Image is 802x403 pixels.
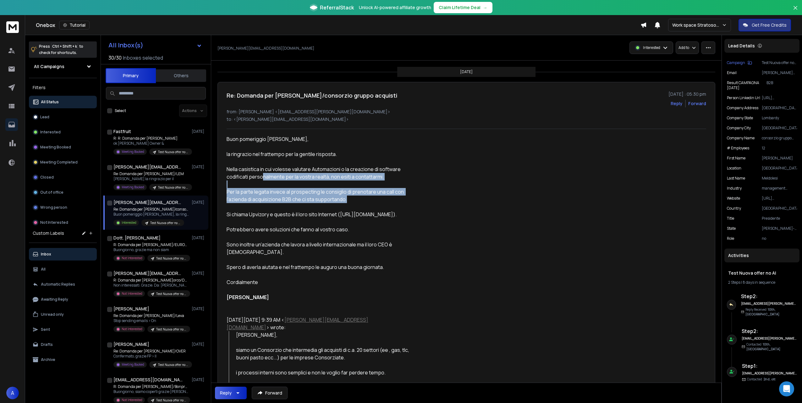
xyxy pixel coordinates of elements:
[108,54,122,62] span: 30 / 30
[51,43,78,50] span: Ctrl + Shift + k
[113,377,183,383] h1: [EMAIL_ADDRESS][DOMAIN_NAME]
[113,313,189,318] p: Re: Domanda per [PERSON_NAME]/Leva
[434,2,492,13] button: Claim Lifetime Deal→
[113,384,189,389] p: R: Domanda per [PERSON_NAME]/Bonpress
[6,387,19,399] button: A
[762,116,797,121] p: Lombardy
[29,323,97,336] button: Sent
[727,60,745,65] p: Campaign
[762,70,797,75] p: [PERSON_NAME][EMAIL_ADDRESS][DOMAIN_NAME]
[40,145,71,150] p: Meeting Booked
[728,280,796,285] div: |
[29,293,97,306] button: Awaiting Reply
[762,216,797,221] p: Presidente
[252,387,288,399] button: Forward
[727,126,751,131] p: Company City
[727,146,749,151] p: # Employees
[158,185,188,190] p: Test Nuova offer no AI
[742,362,797,370] h6: Step 1 :
[192,200,206,205] p: [DATE]
[29,338,97,351] button: Drafts
[156,292,186,296] p: Test Nuova offer no AI
[746,342,802,352] p: Contacted
[29,201,97,214] button: Wrong person
[41,267,46,272] p: All
[122,185,144,190] p: Meeting Booked
[113,176,189,181] p: [PERSON_NAME] la ringrazio per il
[113,171,189,176] p: Re: Domanda per [PERSON_NAME]/LEM
[762,236,797,241] p: no
[220,390,232,396] div: Reply
[192,129,206,134] p: [DATE]
[742,327,802,335] h6: Step 2 :
[122,327,142,331] p: Not Interested
[741,301,796,306] h6: [EMAIL_ADDRESS][PERSON_NAME][DOMAIN_NAME]
[762,196,797,201] p: [URL][DOMAIN_NAME]
[113,354,189,359] p: Confermato, grazie FP > Il
[727,186,742,191] p: industry
[113,235,161,241] h1: Dott. [PERSON_NAME]
[36,21,640,30] div: Onebox
[33,230,64,236] h3: Custom Labels
[41,342,53,347] p: Drafts
[122,256,142,261] p: Not Interested
[728,270,796,276] h1: Test Nuova offer no AI
[113,306,149,312] h1: [PERSON_NAME]
[122,149,144,154] p: Meeting Booked
[113,136,189,141] p: R: R: Domanda per [PERSON_NAME]
[40,115,49,120] p: Lead
[727,226,736,231] p: State
[741,293,802,300] h6: Step 2 :
[727,136,755,141] p: Company Name
[29,96,97,108] button: All Status
[762,136,797,141] p: consorzio gruppo acquisti
[192,164,206,169] p: [DATE]
[742,371,797,376] h6: [EMAIL_ADDRESS][PERSON_NAME][DOMAIN_NAME]
[113,242,189,247] p: R: Domanda per [PERSON_NAME]/EUROSNACK
[752,22,787,28] p: Get Free Credits
[227,109,706,115] p: from: [PERSON_NAME] <[EMAIL_ADDRESS][PERSON_NAME][DOMAIN_NAME]>
[29,353,97,366] button: Archive
[668,91,706,97] p: [DATE] : 05:30 pm
[113,164,183,170] h1: [PERSON_NAME][EMAIL_ADDRESS][DOMAIN_NAME]
[158,363,188,367] p: Test Nuova offer no AI
[727,166,741,171] p: location
[762,105,797,110] p: [GEOGRAPHIC_DATA], [GEOGRAPHIC_DATA], 20126
[113,278,189,283] p: R: Domanda per [PERSON_NAME]orco/DELL'ORCO
[227,294,269,301] strong: [PERSON_NAME]
[41,282,75,287] p: Automatic Replies
[236,346,410,361] div: siamo un Consorzio che intermedia gli acquisti di c.a. 20 settori (ee , gas, tlc, buoni pasto ecc...
[29,60,97,73] button: All Campaigns
[742,336,797,341] h6: [EMAIL_ADDRESS][PERSON_NAME][DOMAIN_NAME]
[29,263,97,276] button: All
[483,4,487,11] span: →
[192,306,206,311] p: [DATE]
[215,387,247,399] button: Reply
[766,80,797,90] p: B2B
[40,175,54,180] p: Closed
[40,190,63,195] p: Out of office
[158,150,188,154] p: Test Nuova offer no AI
[29,186,97,199] button: Out of office
[762,126,797,131] p: [GEOGRAPHIC_DATA]
[739,19,791,31] button: Get Free Credits
[113,207,189,212] p: Re: Domanda per [PERSON_NAME]/consorzio
[113,270,183,277] h1: [PERSON_NAME][EMAIL_ADDRESS][DOMAIN_NAME][PERSON_NAME]
[40,160,78,165] p: Meeting Completed
[156,69,206,83] button: Others
[122,291,142,296] p: Not Interested
[227,316,410,331] div: [DATE][DATE] 9:39 AM < > wrote:
[156,256,186,261] p: Test Nuova offer no AI
[762,146,797,151] p: 12
[671,100,683,107] button: Reply
[227,211,410,218] div: Si chiama Upvizory e questo è il loro sito Internet ([URL][DOMAIN_NAME]).
[745,307,802,317] p: Reply Received
[29,141,97,153] button: Meeting Booked
[359,4,431,11] p: Unlock AI-powered affiliate growth
[113,318,189,323] p: Stop sending emails > On
[113,247,189,252] p: Buongiorno, grazie ma non siam
[745,307,779,316] span: 10th, [GEOGRAPHIC_DATA]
